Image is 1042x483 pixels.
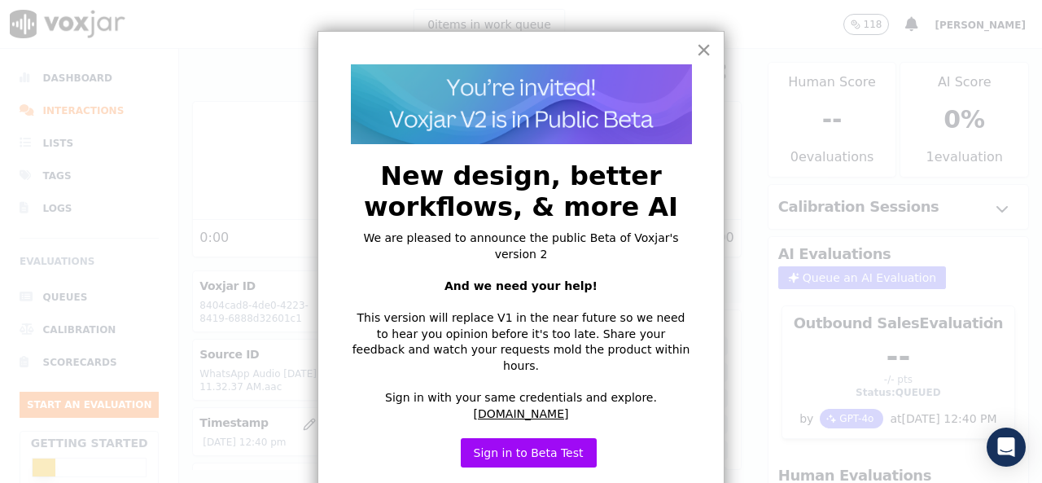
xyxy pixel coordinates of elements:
[385,391,657,404] span: Sign in with your same credentials and explore.
[987,428,1026,467] div: Open Intercom Messenger
[696,37,711,63] button: Close
[351,160,691,223] h2: New design, better workflows, & more AI
[351,231,691,262] p: We are pleased to announce the public Beta of Voxjar's version 2
[461,438,597,468] button: Sign in to Beta Test
[444,279,598,292] strong: And we need your help!
[351,310,691,374] p: This version will replace V1 in the near future so we need to hear you opinion before it's too la...
[474,407,569,420] a: [DOMAIN_NAME]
